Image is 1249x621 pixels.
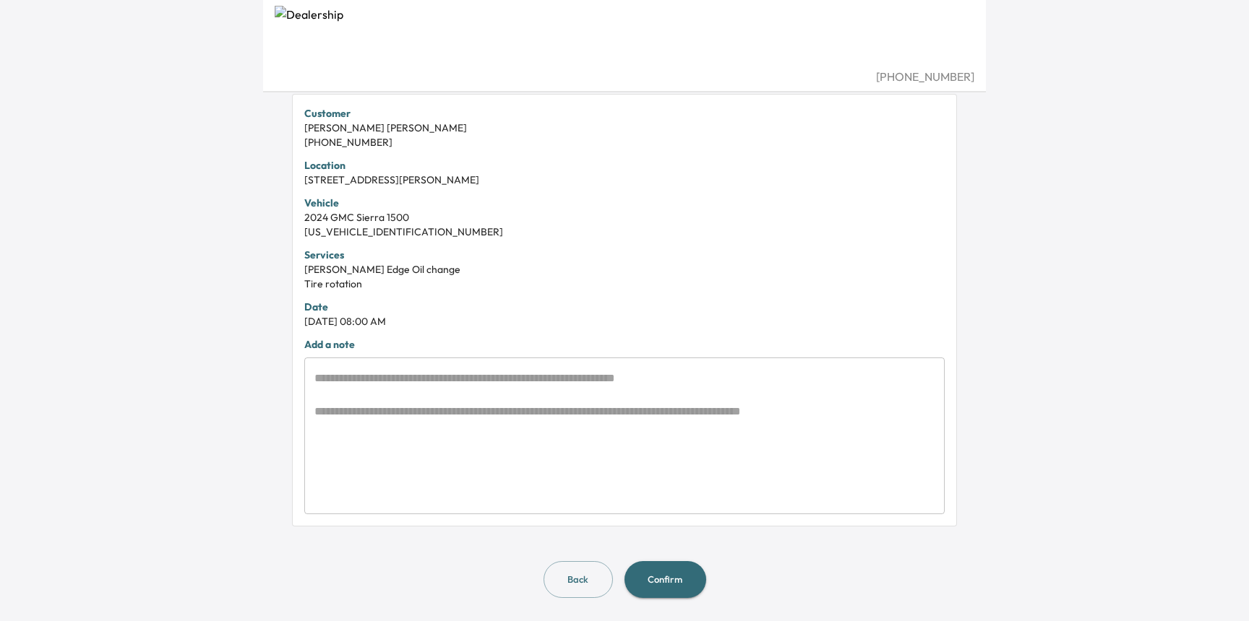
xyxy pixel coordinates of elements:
div: [PHONE_NUMBER] [304,135,945,149]
strong: Vehicle [304,196,339,209]
div: [PHONE_NUMBER] [275,68,974,85]
div: [US_VEHICLE_IDENTIFICATION_NUMBER] [304,225,945,239]
div: [PERSON_NAME] Edge Oil change [304,262,945,277]
strong: Services [304,248,344,261]
button: Confirm [624,561,706,598]
strong: Date [304,300,328,313]
div: [PERSON_NAME] [PERSON_NAME] [304,121,945,135]
strong: Add a note [304,338,355,351]
div: 2024 GMC Sierra 1500 [304,210,945,225]
strong: Customer [304,107,351,120]
button: Back [544,561,613,598]
strong: Location [304,159,345,172]
div: Tire rotation [304,277,945,291]
img: Dealership [275,6,974,68]
div: [DATE] 08:00 AM [304,314,945,329]
div: [STREET_ADDRESS][PERSON_NAME] [304,173,945,187]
